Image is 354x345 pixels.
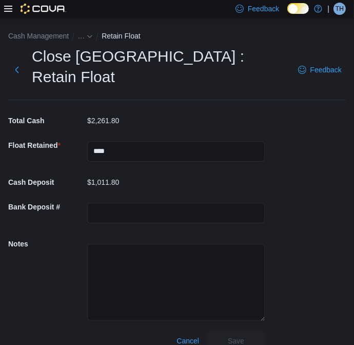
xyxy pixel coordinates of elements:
[8,197,85,217] h5: Bank Deposit #
[8,60,26,80] button: Next
[8,135,85,156] h5: Float Retained
[77,32,85,40] span: See collapsed breadcrumbs
[336,3,344,15] span: TH
[32,46,287,87] h1: Close [GEOGRAPHIC_DATA] : Retain Float
[8,110,85,131] h5: Total Cash
[287,3,309,14] input: Dark Mode
[8,32,69,40] button: Cash Management
[102,32,140,40] button: Retain Float
[8,234,85,254] h5: Notes
[248,4,279,14] span: Feedback
[8,30,346,44] nav: An example of EuiBreadcrumbs
[333,3,346,15] div: Toni Howell
[294,60,346,80] a: Feedback
[8,172,85,193] h5: Cash Deposit
[87,33,93,40] svg: - Clicking this button will toggle a popover dialog.
[77,32,93,40] button: See collapsed breadcrumbs - Clicking this button will toggle a popover dialog.
[327,3,329,15] p: |
[87,117,119,125] p: $2,261.80
[310,65,342,75] span: Feedback
[87,178,119,186] p: $1,011.80
[21,4,66,14] img: Cova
